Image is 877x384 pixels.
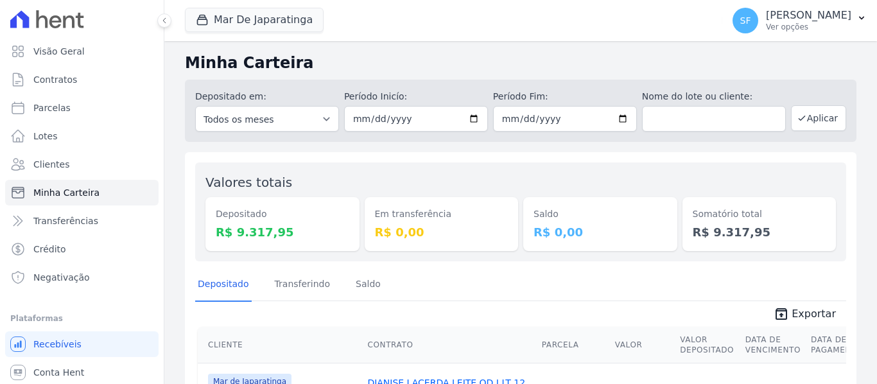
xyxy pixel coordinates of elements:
[642,90,786,103] label: Nome do lote ou cliente:
[272,268,333,302] a: Transferindo
[33,271,90,284] span: Negativação
[537,327,610,363] th: Parcela
[693,223,826,241] dd: R$ 9.317,95
[693,207,826,221] dt: Somatório total
[33,101,71,114] span: Parcelas
[534,207,667,221] dt: Saldo
[675,327,740,363] th: Valor Depositado
[5,331,159,357] a: Recebíveis
[5,180,159,205] a: Minha Carteira
[33,45,85,58] span: Visão Geral
[740,327,806,363] th: Data de Vencimento
[5,123,159,149] a: Lotes
[353,268,383,302] a: Saldo
[33,338,82,351] span: Recebíveis
[763,306,846,324] a: unarchive Exportar
[722,3,877,39] button: SF [PERSON_NAME] Ver opções
[33,130,58,143] span: Lotes
[185,51,856,74] h2: Minha Carteira
[344,90,488,103] label: Período Inicío:
[185,8,324,32] button: Mar De Japaratinga
[375,223,508,241] dd: R$ 0,00
[766,9,851,22] p: [PERSON_NAME]
[610,327,675,363] th: Valor
[363,327,537,363] th: Contrato
[5,152,159,177] a: Clientes
[33,366,84,379] span: Conta Hent
[10,311,153,326] div: Plataformas
[33,243,66,256] span: Crédito
[195,268,252,302] a: Depositado
[774,306,789,322] i: unarchive
[195,91,266,101] label: Depositado em:
[740,16,751,25] span: SF
[5,265,159,290] a: Negativação
[5,39,159,64] a: Visão Geral
[493,90,637,103] label: Período Fim:
[534,223,667,241] dd: R$ 0,00
[375,207,508,221] dt: Em transferência
[216,223,349,241] dd: R$ 9.317,95
[5,208,159,234] a: Transferências
[791,105,846,131] button: Aplicar
[5,236,159,262] a: Crédito
[33,73,77,86] span: Contratos
[33,158,69,171] span: Clientes
[5,95,159,121] a: Parcelas
[33,214,98,227] span: Transferências
[806,327,868,363] th: Data de Pagamento
[33,186,100,199] span: Minha Carteira
[5,67,159,92] a: Contratos
[198,327,363,363] th: Cliente
[216,207,349,221] dt: Depositado
[205,175,292,190] label: Valores totais
[792,306,836,322] span: Exportar
[766,22,851,32] p: Ver opções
